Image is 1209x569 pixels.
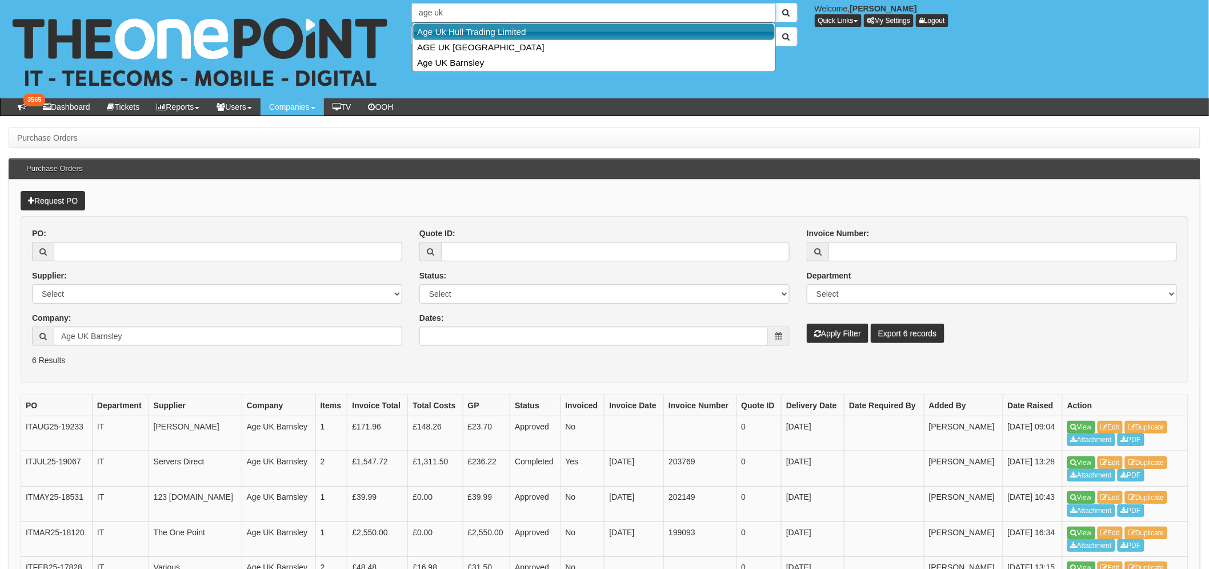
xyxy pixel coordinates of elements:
span: 3565 [23,94,45,106]
td: [DATE] 09:04 [1003,416,1062,451]
th: Invoice Date [604,395,664,416]
td: Completed [510,451,561,487]
td: 199093 [664,522,736,557]
td: Approved [510,522,561,557]
td: £0.00 [408,522,463,557]
td: ITJUL25-19067 [21,451,93,487]
label: Department [807,270,851,281]
td: Approved [510,486,561,522]
a: My Settings [864,14,914,27]
th: Items [315,395,347,416]
td: [PERSON_NAME] [924,486,1003,522]
td: 1 [315,416,347,451]
a: Edit [1098,491,1123,504]
td: The One Point [149,522,242,557]
td: Approved [510,416,561,451]
a: Request PO [21,191,85,210]
td: 123 [DOMAIN_NAME] [149,486,242,522]
td: 203769 [664,451,736,487]
a: AGE UK [GEOGRAPHIC_DATA] [414,39,774,55]
th: GP [463,395,510,416]
td: IT [92,451,149,487]
th: Status [510,395,561,416]
td: ITMAY25-18531 [21,486,93,522]
a: Tickets [99,98,149,116]
th: PO [21,395,93,416]
td: [PERSON_NAME] [149,416,242,451]
td: IT [92,416,149,451]
th: Date Raised [1003,395,1062,416]
a: Export 6 records [871,324,944,343]
th: Invoice Number [664,395,736,416]
td: £0.00 [408,486,463,522]
td: [PERSON_NAME] [924,451,1003,487]
td: £1,311.50 [408,451,463,487]
td: [PERSON_NAME] [924,416,1003,451]
div: Welcome, [806,3,1209,27]
a: TV [324,98,360,116]
td: £39.99 [347,486,408,522]
td: Yes [561,451,604,487]
label: Quote ID: [419,228,455,239]
label: Dates: [419,312,444,324]
input: Search Companies [411,3,775,22]
th: Invoiced [561,395,604,416]
td: No [561,416,604,451]
td: 0 [736,522,782,557]
td: [DATE] [604,486,664,522]
td: [DATE] [782,416,844,451]
td: 202149 [664,486,736,522]
a: Attachment [1067,504,1115,517]
a: View [1067,527,1095,539]
a: Attachment [1067,433,1115,446]
th: Department [92,395,149,416]
a: Edit [1098,421,1123,433]
h3: Purchase Orders [21,159,88,178]
td: £236.22 [463,451,510,487]
td: [DATE] [782,451,844,487]
td: £148.26 [408,416,463,451]
td: No [561,522,604,557]
th: Delivery Date [782,395,844,416]
td: [DATE] [782,522,844,557]
td: [DATE] 13:28 [1003,451,1062,487]
td: Servers Direct [149,451,242,487]
button: Quick Links [815,14,862,27]
label: Company: [32,312,71,324]
a: Duplicate [1125,421,1167,433]
td: £23.70 [463,416,510,451]
p: 6 Results [32,355,1177,366]
a: Dashboard [34,98,99,116]
th: Company [242,395,315,416]
td: £2,550.00 [347,522,408,557]
td: £2,550.00 [463,522,510,557]
td: 0 [736,416,782,451]
td: 1 [315,486,347,522]
a: View [1067,456,1095,469]
a: Logout [916,14,948,27]
td: No [561,486,604,522]
td: Age UK Barnsley [242,416,315,451]
td: 0 [736,486,782,522]
a: OOH [360,98,402,116]
label: Invoice Number: [807,228,870,239]
a: Companies [261,98,324,116]
b: [PERSON_NAME] [850,4,917,13]
td: 0 [736,451,782,487]
td: £39.99 [463,486,510,522]
td: 1 [315,522,347,557]
th: Action [1063,395,1188,416]
a: Attachment [1067,469,1115,482]
td: £1,547.72 [347,451,408,487]
button: Apply Filter [807,324,868,343]
a: Edit [1098,527,1123,539]
a: View [1067,491,1095,504]
th: Date Required By [844,395,924,416]
a: Attachment [1067,539,1115,552]
td: [PERSON_NAME] [924,522,1003,557]
th: Added By [924,395,1003,416]
a: Age Uk Hull Trading Limited [413,23,775,40]
td: £171.96 [347,416,408,451]
td: [DATE] [604,522,664,557]
li: Purchase Orders [17,132,78,144]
